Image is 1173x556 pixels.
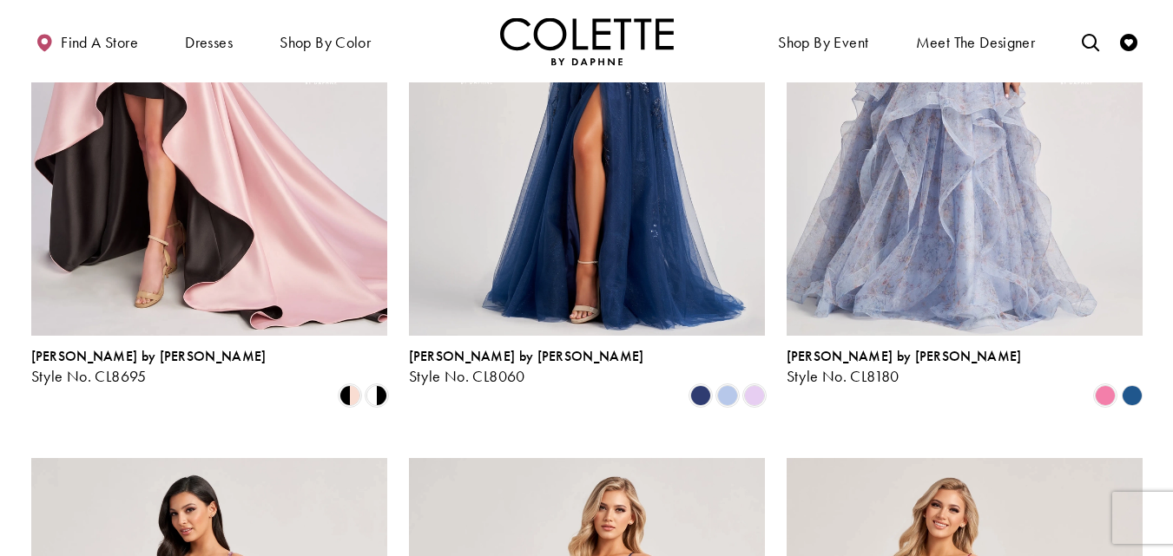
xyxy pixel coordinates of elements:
[787,349,1022,385] div: Colette by Daphne Style No. CL8180
[744,385,765,406] i: Lilac
[500,17,674,65] a: Visit Home Page
[280,34,371,51] span: Shop by color
[690,385,711,406] i: Navy Blue
[31,349,267,385] div: Colette by Daphne Style No. CL8695
[409,347,644,365] span: [PERSON_NAME] by [PERSON_NAME]
[1116,17,1142,65] a: Check Wishlist
[778,34,868,51] span: Shop By Event
[912,17,1040,65] a: Meet the designer
[339,385,360,406] i: Black/Blush
[31,17,142,65] a: Find a store
[787,347,1022,365] span: [PERSON_NAME] by [PERSON_NAME]
[185,34,233,51] span: Dresses
[61,34,138,51] span: Find a store
[787,366,900,386] span: Style No. CL8180
[500,17,674,65] img: Colette by Daphne
[181,17,237,65] span: Dresses
[1095,385,1116,406] i: Pink Multi
[1077,17,1104,65] a: Toggle search
[31,366,147,386] span: Style No. CL8695
[409,349,644,385] div: Colette by Daphne Style No. CL8060
[916,34,1036,51] span: Meet the designer
[774,17,873,65] span: Shop By Event
[717,385,738,406] i: Bluebell
[409,366,525,386] span: Style No. CL8060
[366,385,387,406] i: Black/White
[1122,385,1143,406] i: Ocean Blue Multi
[31,347,267,365] span: [PERSON_NAME] by [PERSON_NAME]
[275,17,375,65] span: Shop by color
